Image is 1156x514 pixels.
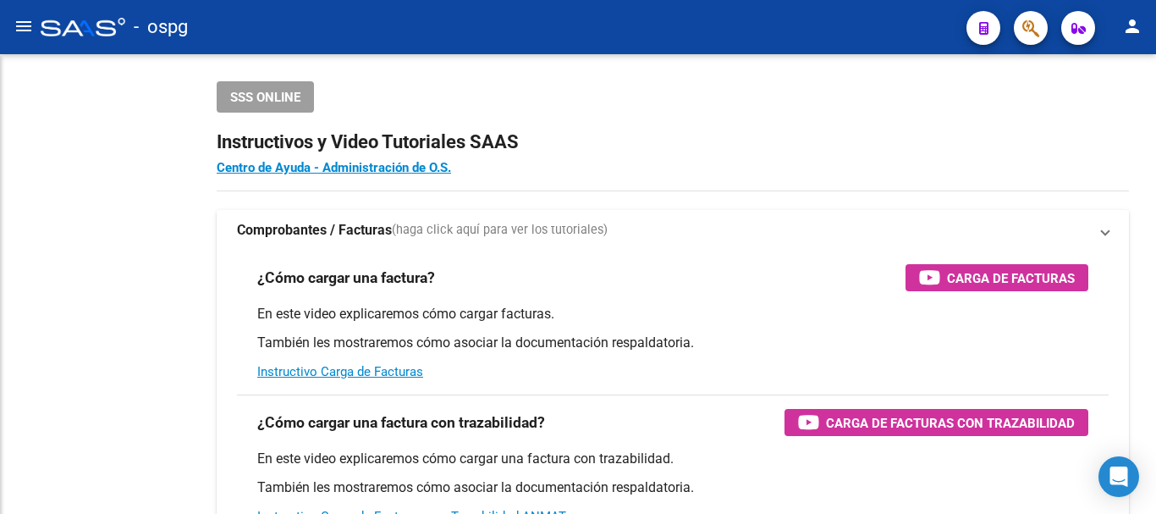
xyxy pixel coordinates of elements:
[237,221,392,240] strong: Comprobantes / Facturas
[257,478,1088,497] p: También les mostraremos cómo asociar la documentación respaldatoria.
[257,364,423,379] a: Instructivo Carga de Facturas
[1098,456,1139,497] div: Open Intercom Messenger
[257,450,1088,468] p: En este video explicaremos cómo cargar una factura con trazabilidad.
[217,81,314,113] button: SSS ONLINE
[826,412,1075,434] span: Carga de Facturas con Trazabilidad
[947,268,1075,289] span: Carga de Facturas
[392,221,608,240] span: (haga click aquí para ver los tutoriales)
[217,210,1129,251] mat-expansion-panel-header: Comprobantes / Facturas(haga click aquí para ver los tutoriales)
[784,409,1088,436] button: Carga de Facturas con Trazabilidad
[257,266,435,290] h3: ¿Cómo cargar una factura?
[217,126,1129,158] h2: Instructivos y Video Tutoriales SAAS
[906,264,1088,291] button: Carga de Facturas
[1122,16,1142,36] mat-icon: person
[257,305,1088,323] p: En este video explicaremos cómo cargar facturas.
[217,160,451,175] a: Centro de Ayuda - Administración de O.S.
[14,16,34,36] mat-icon: menu
[134,8,188,46] span: - ospg
[230,90,300,105] span: SSS ONLINE
[257,411,545,434] h3: ¿Cómo cargar una factura con trazabilidad?
[257,334,1088,352] p: También les mostraremos cómo asociar la documentación respaldatoria.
